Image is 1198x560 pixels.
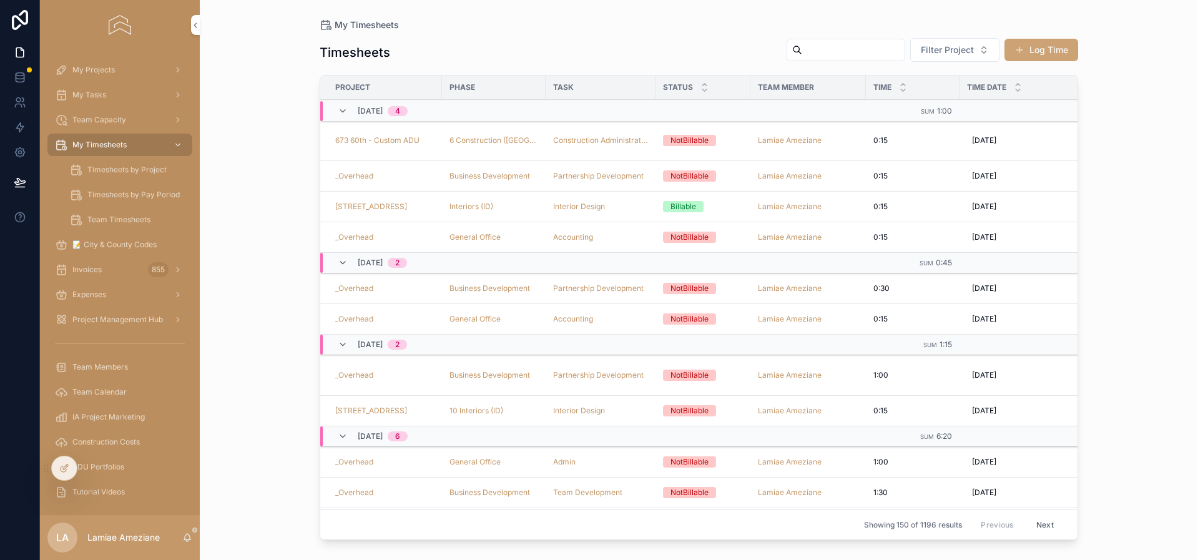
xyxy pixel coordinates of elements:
span: [DATE] [972,457,996,467]
a: Business Development [449,370,530,380]
a: Partnership Development [553,370,644,380]
a: _Overhead [335,370,373,380]
a: Partnership Development [553,171,644,181]
a: Timesheets by Project [62,159,192,181]
span: [DATE] [972,406,996,416]
a: NotBillable [663,370,743,381]
a: Invoices855 [47,258,192,281]
span: [DATE] [358,340,383,350]
a: Partnership Development [553,171,648,181]
div: NotBillable [670,283,709,294]
a: _Overhead [335,232,373,242]
a: 0:30 [873,283,952,293]
span: [DATE] [358,106,383,116]
a: Business Development [449,283,538,293]
a: Lamiae Ameziane [758,370,858,380]
span: Project [335,82,370,92]
div: NotBillable [670,135,709,146]
a: [DATE] [967,452,1092,472]
a: Partnership Development [553,283,648,293]
div: 2 [395,340,400,350]
span: [STREET_ADDRESS] [335,406,407,416]
a: Lamiae Ameziane [758,283,858,293]
a: Team Timesheets [62,209,192,231]
a: Lamiae Ameziane [758,488,822,498]
div: NotBillable [670,487,709,498]
a: Business Development [449,283,530,293]
a: [DATE] [967,130,1092,150]
a: [STREET_ADDRESS] [335,202,407,212]
span: Team Members [72,362,128,372]
span: My Projects [72,65,115,75]
span: Construction Administration [553,135,648,145]
a: ADU Portfolios [47,456,192,478]
span: 1:00 [937,106,952,115]
span: Team Timesheets [87,215,150,225]
span: Project Management Hub [72,315,163,325]
a: NotBillable [663,487,743,498]
a: Lamiae Ameziane [758,171,822,181]
div: 855 [148,262,169,277]
a: Accounting [553,314,593,324]
span: Tutorial Videos [72,487,125,497]
span: Team Calendar [72,387,127,397]
a: 0:15 [873,232,952,242]
a: Interiors (ID) [449,202,538,212]
span: Task [553,82,574,92]
a: 📝 City & County Codes [47,233,192,256]
a: Team Members [47,356,192,378]
a: Lamiae Ameziane [758,202,858,212]
a: 673 60th - Custom ADU [335,135,435,145]
a: Lamiae Ameziane [758,232,858,242]
a: Lamiae Ameziane [758,314,822,324]
a: Admin [553,457,648,467]
span: Admin [553,457,576,467]
a: General Office [449,314,501,324]
a: NotBillable [663,313,743,325]
a: Lamiae Ameziane [758,283,822,293]
a: Lamiae Ameziane [758,171,858,181]
a: General Office [449,232,538,242]
a: Lamiae Ameziane [758,457,858,467]
a: Business Development [449,171,530,181]
button: Log Time [1004,39,1078,61]
a: 6 Construction ([GEOGRAPHIC_DATA]) [449,135,538,145]
a: Lamiae Ameziane [758,232,822,242]
a: Construction Costs [47,431,192,453]
span: [DATE] [972,370,996,380]
span: 0:15 [873,406,888,416]
a: _Overhead [335,370,435,380]
span: Team Member [758,82,814,92]
span: General Office [449,232,501,242]
p: Lamiae Ameziane [87,531,160,544]
div: 4 [395,106,400,116]
span: _Overhead [335,283,373,293]
a: 10 Interiors (ID) [449,406,538,416]
a: Lamiae Ameziane [758,406,858,416]
div: 6 [395,431,400,441]
a: My Tasks [47,84,192,106]
a: _Overhead [335,314,435,324]
small: Sum [920,433,934,440]
div: Billable [670,201,696,212]
span: [DATE] [972,232,996,242]
a: Business Development [449,488,530,498]
span: [DATE] [358,431,383,441]
a: [DATE] [967,365,1092,385]
span: _Overhead [335,171,373,181]
span: 0:15 [873,135,888,145]
a: 0:15 [873,202,952,212]
a: [DATE] [967,401,1092,421]
span: Construction Costs [72,437,140,447]
a: Project Management Hub [47,308,192,331]
div: NotBillable [670,370,709,381]
a: _Overhead [335,314,373,324]
span: LA [56,530,69,545]
span: Timesheets by Pay Period [87,190,180,200]
a: Partnership Development [553,283,644,293]
small: Sum [920,260,933,267]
